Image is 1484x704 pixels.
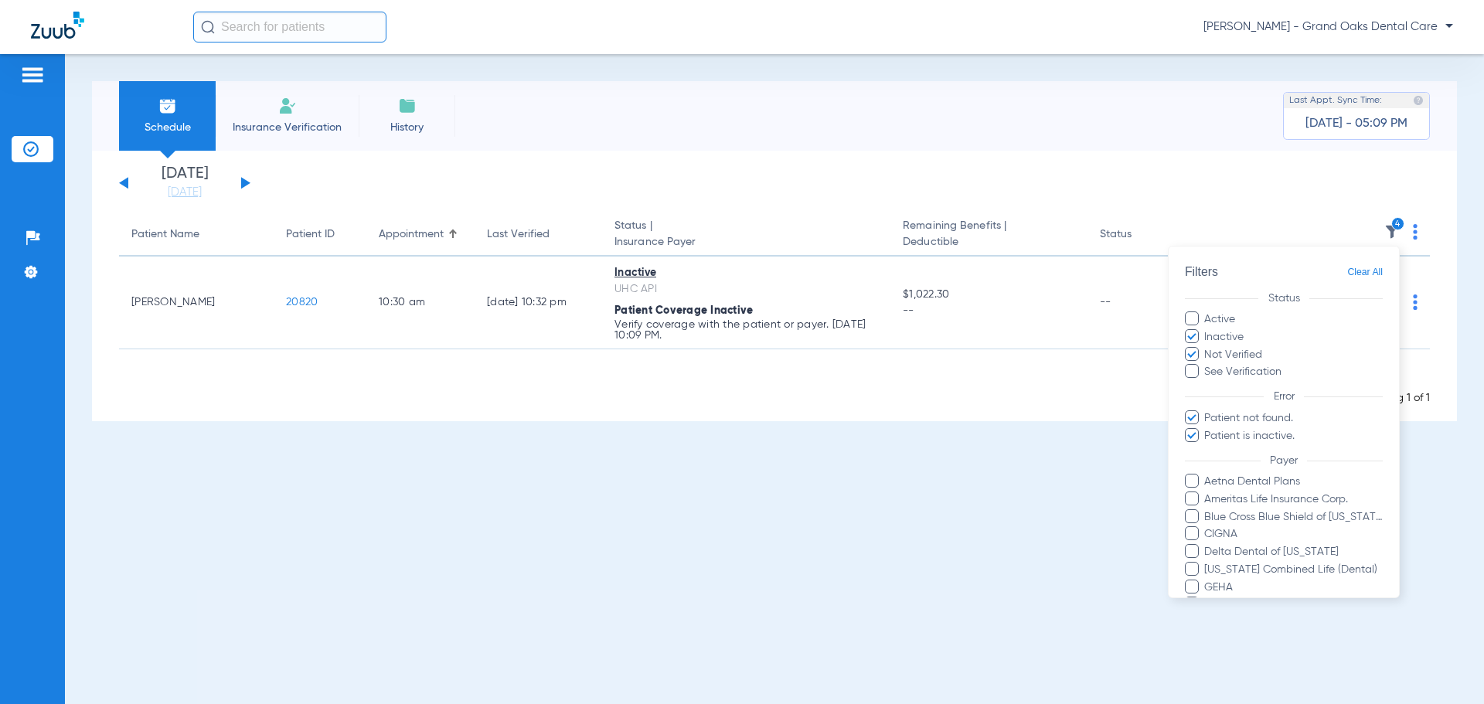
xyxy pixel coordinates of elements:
iframe: Chat Widget [1407,630,1484,704]
label: Not Verified [1185,347,1383,363]
span: Aetna Dental Plans [1203,474,1383,490]
span: Payer [1260,455,1307,466]
span: Filters [1185,265,1218,278]
span: Delta Dental of [US_STATE] [1203,544,1383,560]
label: Active [1185,311,1383,328]
span: Patient is inactive. [1203,428,1383,444]
span: CIGNA [1203,526,1383,542]
span: Ameritas Life Insurance Corp. [1203,491,1383,508]
span: GEHA [1203,580,1383,596]
span: Status [1258,293,1309,304]
span: Error [1264,391,1304,402]
span: [US_STATE] Combined Life (Dental) [1203,562,1383,578]
span: Guardian Life Insurance Co. of America [1203,597,1383,613]
span: Patient not found. [1203,410,1383,427]
span: Clear All [1347,263,1383,282]
label: Inactive [1185,329,1383,345]
span: Blue Cross Blue Shield of [US_STATE] - Anthem [1203,509,1383,525]
label: See Verification [1185,364,1383,380]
